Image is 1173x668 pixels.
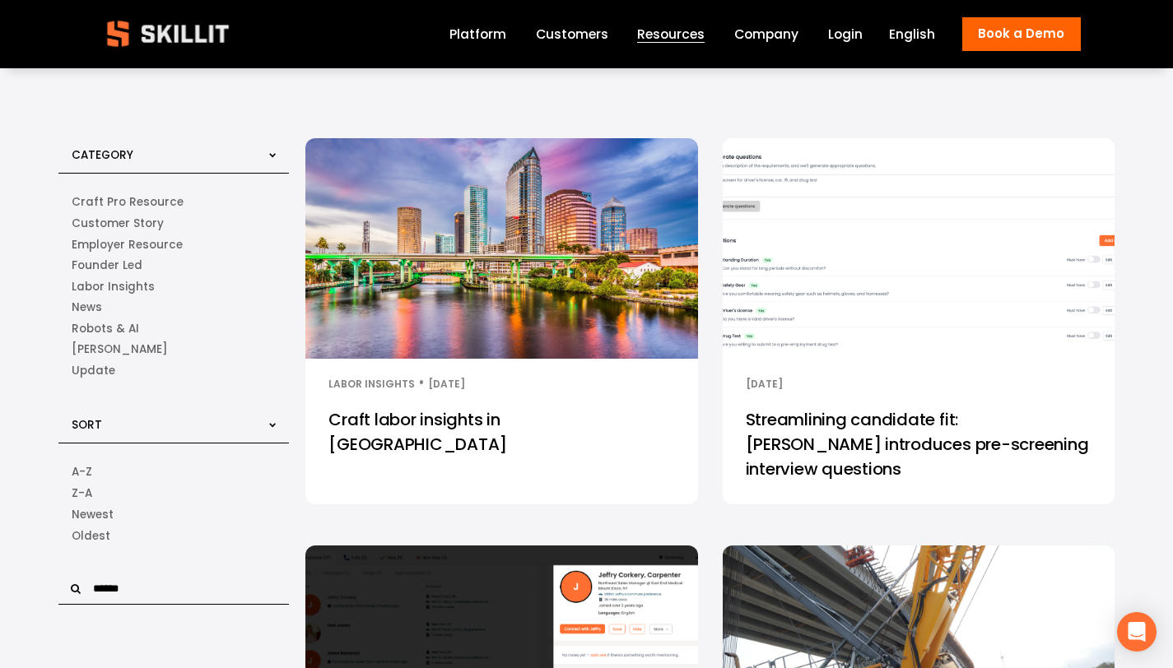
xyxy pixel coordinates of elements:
a: Sam [72,339,276,360]
a: Employer Resource [72,234,276,256]
time: [DATE] [428,377,465,391]
a: Labor Insights [72,276,276,298]
a: Founder Led [72,255,276,276]
img: Skillit [93,9,243,58]
a: Alphabetical [72,462,276,483]
a: Date [72,526,276,547]
a: Login [828,23,863,45]
a: Craft labor insights in [GEOGRAPHIC_DATA] [305,394,697,504]
span: Resources [637,25,705,44]
span: English [889,25,935,44]
span: Category [72,148,133,164]
a: Customer Story [72,213,276,234]
a: Craft Pro Resource [72,192,276,213]
img: Craft labor insights in Tampa [304,137,700,360]
div: Open Intercom Messenger [1117,612,1157,652]
a: Book a Demo [962,17,1080,51]
a: Date [72,504,276,526]
a: Company [734,23,798,45]
div: language picker [889,23,935,45]
a: Streamlining candidate fit: [PERSON_NAME] introduces pre-screening interview questions [723,394,1115,504]
span: Oldest [72,527,110,545]
span: Z-A [72,485,92,503]
a: Update [72,360,276,382]
span: Sort [72,417,102,433]
a: Alphabetical [72,483,276,504]
span: Newest [72,506,114,524]
a: Labor Insights [328,377,415,391]
a: Customers [536,23,608,45]
time: [DATE] [746,377,783,391]
a: News [72,297,276,318]
a: Robots & AI [72,318,276,340]
a: folder dropdown [637,23,705,45]
img: Streamlining candidate fit: Skillit introduces pre-screening interview questions [720,137,1116,360]
span: A-Z [72,463,92,481]
a: Platform [449,23,506,45]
